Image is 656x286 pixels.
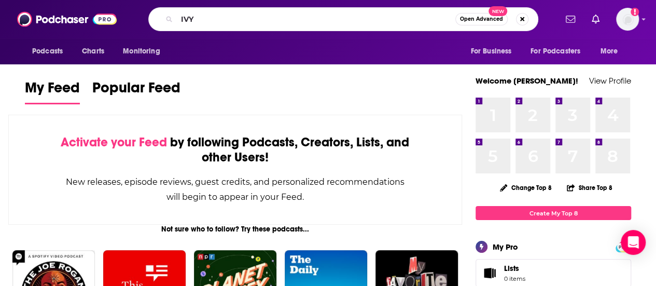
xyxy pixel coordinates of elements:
[75,42,110,61] a: Charts
[476,76,578,86] a: Welcome [PERSON_NAME]!
[566,178,613,198] button: Share Top 8
[32,44,63,59] span: Podcasts
[531,44,580,59] span: For Podcasters
[123,44,160,59] span: Monitoring
[631,8,639,16] svg: Add a profile image
[524,42,595,61] button: open menu
[61,134,167,150] span: Activate your Feed
[593,42,631,61] button: open menu
[617,242,630,250] a: PRO
[17,9,117,29] img: Podchaser - Follow, Share and Rate Podcasts
[8,225,462,234] div: Not sure who to follow? Try these podcasts...
[455,13,508,25] button: Open AdvancedNew
[504,275,525,282] span: 0 items
[460,17,503,22] span: Open Advanced
[92,79,180,103] span: Popular Feed
[488,6,507,16] span: New
[616,8,639,31] span: Logged in as ShannonHennessey
[493,242,518,252] div: My Pro
[616,8,639,31] button: Show profile menu
[504,264,525,273] span: Lists
[476,206,631,220] a: Create My Top 8
[61,135,410,165] div: by following Podcasts, Creators, Lists, and other Users!
[621,230,646,255] div: Open Intercom Messenger
[601,44,618,59] span: More
[116,42,173,61] button: open menu
[25,79,80,103] span: My Feed
[504,264,519,273] span: Lists
[589,76,631,86] a: View Profile
[616,8,639,31] img: User Profile
[61,174,410,205] div: New releases, episode reviews, guest credits, and personalized recommendations will begin to appe...
[92,79,180,104] a: Popular Feed
[588,10,604,28] a: Show notifications dropdown
[177,11,455,28] input: Search podcasts, credits, & more...
[562,10,579,28] a: Show notifications dropdown
[479,266,500,280] span: Lists
[82,44,104,59] span: Charts
[494,181,558,194] button: Change Top 8
[463,42,524,61] button: open menu
[25,79,80,104] a: My Feed
[148,7,538,31] div: Search podcasts, credits, & more...
[617,243,630,251] span: PRO
[470,44,511,59] span: For Business
[25,42,76,61] button: open menu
